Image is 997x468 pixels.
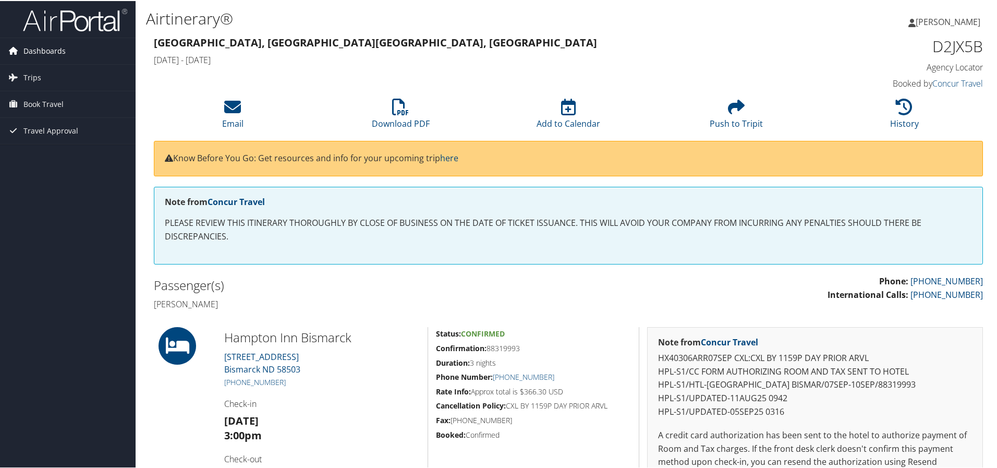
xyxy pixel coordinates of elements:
a: Concur Travel [701,335,758,347]
a: Email [222,103,244,128]
a: [PHONE_NUMBER] [910,274,983,286]
a: History [890,103,919,128]
p: HX40306ARR07SEP CXL:CXL BY 1159P DAY PRIOR ARVL HPL-S1/CC FORM AUTHORIZING ROOM AND TAX SENT TO H... [658,351,972,417]
strong: [GEOGRAPHIC_DATA], [GEOGRAPHIC_DATA] [GEOGRAPHIC_DATA], [GEOGRAPHIC_DATA] [154,34,597,49]
span: [PERSON_NAME] [916,15,980,27]
a: Download PDF [372,103,430,128]
strong: Rate Info: [436,386,471,395]
h2: Passenger(s) [154,275,561,293]
h4: Booked by [787,77,983,88]
strong: Duration: [436,357,470,367]
h4: [DATE] - [DATE] [154,53,772,65]
h5: 88319993 [436,342,631,353]
span: Book Travel [23,90,64,116]
img: airportal-logo.png [23,7,127,31]
h4: Agency Locator [787,61,983,72]
h5: [PHONE_NUMBER] [436,414,631,425]
h1: Airtinerary® [146,7,709,29]
a: [PHONE_NUMBER] [910,288,983,299]
h5: Confirmed [436,429,631,439]
strong: Note from [165,195,265,207]
strong: Phone: [879,274,908,286]
a: Concur Travel [932,77,983,88]
h4: [PERSON_NAME] [154,297,561,309]
h4: Check-in [224,397,420,409]
h1: D2JX5B [787,34,983,56]
p: Know Before You Go: Get resources and info for your upcoming trip [165,151,972,164]
strong: Fax: [436,414,451,424]
a: Add to Calendar [537,103,600,128]
span: Travel Approval [23,117,78,143]
strong: Note from [658,335,758,347]
strong: Booked: [436,429,466,439]
a: [STREET_ADDRESS]Bismarck ND 58503 [224,350,300,374]
strong: Phone Number: [436,371,493,381]
h5: Approx total is $366.30 USD [436,386,631,396]
span: Dashboards [23,37,66,63]
a: here [440,151,458,163]
p: PLEASE REVIEW THIS ITINERARY THOROUGHLY BY CLOSE OF BUSINESS ON THE DATE OF TICKET ISSUANCE. THIS... [165,215,972,242]
a: [PERSON_NAME] [908,5,991,37]
h5: CXL BY 1159P DAY PRIOR ARVL [436,400,631,410]
a: [PHONE_NUMBER] [224,376,286,386]
span: Confirmed [461,328,505,338]
span: Trips [23,64,41,90]
h2: Hampton Inn Bismarck [224,328,420,345]
strong: [DATE] [224,413,259,427]
strong: Status: [436,328,461,338]
strong: Confirmation: [436,342,487,352]
strong: Cancellation Policy: [436,400,506,410]
a: [PHONE_NUMBER] [493,371,554,381]
h4: Check-out [224,452,420,464]
strong: International Calls: [828,288,908,299]
a: Push to Tripit [710,103,763,128]
strong: 3:00pm [224,427,262,441]
a: Concur Travel [208,195,265,207]
h5: 3 nights [436,357,631,367]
